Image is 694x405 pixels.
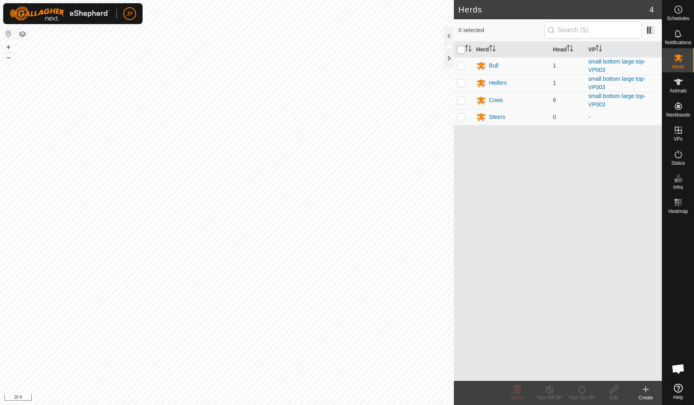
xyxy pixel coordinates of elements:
div: Create [630,394,662,401]
a: Privacy Policy [195,395,225,402]
td: - [585,109,662,125]
button: Map Layers [18,29,27,39]
span: Infra [673,185,683,190]
span: JP [127,10,133,18]
img: Gallagher Logo [10,6,110,21]
span: Status [671,161,685,166]
th: Herd [473,42,550,57]
span: Delete [510,395,525,401]
a: small bottom large top-VP003 [588,93,645,108]
button: – [4,53,13,62]
span: Notifications [665,40,691,45]
div: Turn Off VP [533,394,565,401]
span: Heatmap [668,209,688,214]
span: Schedules [667,16,689,21]
div: Edit [598,394,630,401]
span: 1 [553,62,556,69]
div: Open chat [666,357,690,381]
span: VPs [674,137,682,141]
button: + [4,42,13,52]
span: 4 [649,4,654,16]
div: Cows [489,96,503,104]
span: Herds [672,64,684,69]
a: small bottom large top-VP003 [588,58,645,73]
span: 0 [553,114,556,120]
span: Animals [670,88,687,93]
span: 0 selected [459,26,545,35]
th: VP [585,42,662,57]
span: 1 [553,80,556,86]
button: Reset Map [4,29,13,39]
p-sorticon: Activate to sort [596,46,602,53]
div: Steers [489,113,505,121]
span: 6 [553,97,556,103]
h2: Herds [459,5,649,14]
a: small bottom large top-VP003 [588,76,645,90]
span: Neckbands [666,112,690,117]
input: Search (S) [545,22,642,39]
th: Head [550,42,585,57]
a: Contact Us [235,395,258,402]
p-sorticon: Activate to sort [489,46,496,53]
div: Bull [489,61,498,70]
p-sorticon: Activate to sort [465,46,472,53]
span: Help [673,395,683,400]
a: Help [662,380,694,403]
p-sorticon: Activate to sort [567,46,573,53]
div: Heifers [489,79,507,87]
div: Turn On VP [565,394,598,401]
